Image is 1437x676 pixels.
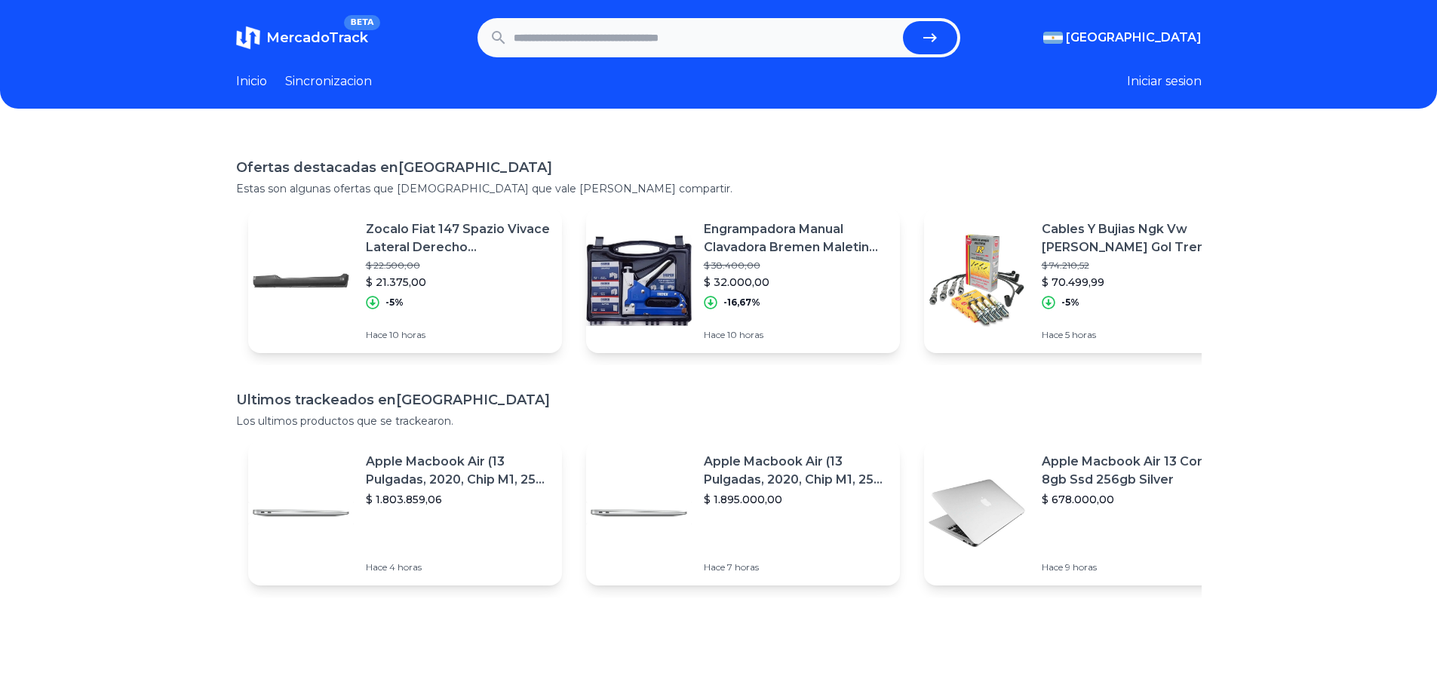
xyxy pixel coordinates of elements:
[385,297,404,309] p: -5%
[366,453,550,489] p: Apple Macbook Air (13 Pulgadas, 2020, Chip M1, 256 Gb De Ssd, 8 Gb De Ram) - Plata
[266,29,368,46] span: MercadoTrack
[704,561,888,573] p: Hace 7 horas
[704,275,888,290] p: $ 32.000,00
[366,492,550,507] p: $ 1.803.859,06
[248,208,562,353] a: Featured imageZocalo Fiat 147 Spazio Vivace Lateral Derecho [PERSON_NAME]$ 22.500,00$ 21.375,00-5...
[1042,275,1226,290] p: $ 70.499,99
[1042,220,1226,257] p: Cables Y Bujias Ngk Vw [PERSON_NAME] Gol Trend Voyage Gnc
[344,15,379,30] span: BETA
[236,72,267,91] a: Inicio
[248,228,354,333] img: Featured image
[924,228,1030,333] img: Featured image
[236,389,1202,410] h1: Ultimos trackeados en [GEOGRAPHIC_DATA]
[586,460,692,566] img: Featured image
[586,208,900,353] a: Featured imageEngrampadora Manual Clavadora Bremen Maletin Tapiceria Cod. 6661$ 38.400,00$ 32.000...
[1043,32,1063,44] img: Argentina
[1042,453,1226,489] p: Apple Macbook Air 13 Core I5 8gb Ssd 256gb Silver
[924,208,1238,353] a: Featured imageCables Y Bujias Ngk Vw [PERSON_NAME] Gol Trend Voyage Gnc$ 74.210,52$ 70.499,99-5%H...
[704,260,888,272] p: $ 38.400,00
[704,453,888,489] p: Apple Macbook Air (13 Pulgadas, 2020, Chip M1, 256 Gb De Ssd, 8 Gb De Ram) - Plata
[248,441,562,585] a: Featured imageApple Macbook Air (13 Pulgadas, 2020, Chip M1, 256 Gb De Ssd, 8 Gb De Ram) - Plata$...
[1127,72,1202,91] button: Iniciar sesion
[1066,29,1202,47] span: [GEOGRAPHIC_DATA]
[1042,260,1226,272] p: $ 74.210,52
[704,220,888,257] p: Engrampadora Manual Clavadora Bremen Maletin Tapiceria Cod. 6661
[924,460,1030,566] img: Featured image
[366,561,550,573] p: Hace 4 horas
[1042,561,1226,573] p: Hace 9 horas
[248,460,354,566] img: Featured image
[366,329,550,341] p: Hace 10 horas
[236,157,1202,178] h1: Ofertas destacadas en [GEOGRAPHIC_DATA]
[236,26,260,50] img: MercadoTrack
[236,26,368,50] a: MercadoTrackBETA
[1042,492,1226,507] p: $ 678.000,00
[236,413,1202,429] p: Los ultimos productos que se trackearon.
[366,260,550,272] p: $ 22.500,00
[586,228,692,333] img: Featured image
[723,297,760,309] p: -16,67%
[704,492,888,507] p: $ 1.895.000,00
[236,181,1202,196] p: Estas son algunas ofertas que [DEMOGRAPHIC_DATA] que vale [PERSON_NAME] compartir.
[285,72,372,91] a: Sincronizacion
[1061,297,1079,309] p: -5%
[366,275,550,290] p: $ 21.375,00
[366,220,550,257] p: Zocalo Fiat 147 Spazio Vivace Lateral Derecho [PERSON_NAME]
[586,441,900,585] a: Featured imageApple Macbook Air (13 Pulgadas, 2020, Chip M1, 256 Gb De Ssd, 8 Gb De Ram) - Plata$...
[1043,29,1202,47] button: [GEOGRAPHIC_DATA]
[1042,329,1226,341] p: Hace 5 horas
[704,329,888,341] p: Hace 10 horas
[924,441,1238,585] a: Featured imageApple Macbook Air 13 Core I5 8gb Ssd 256gb Silver$ 678.000,00Hace 9 horas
